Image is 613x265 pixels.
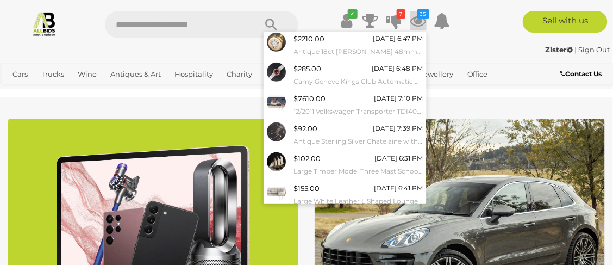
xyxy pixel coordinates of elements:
a: Sign Out [579,45,610,54]
a: Sell with us [523,11,608,33]
span: $92.00 [294,124,318,133]
span: $7610.00 [294,94,326,103]
span: $155.00 [294,184,320,193]
div: [DATE] 7:39 PM [373,122,423,134]
i: 35 [417,9,429,19]
button: Search [244,11,298,38]
a: Hospitality [170,65,217,83]
small: 12/2011 Volkswagen Transporter TDI400 LWB Low 4Motion (AWD) T5 MY12 Van White Turbo Diesel 2.0L -... [294,106,423,118]
a: Office [463,65,492,83]
a: $285.00 [DATE] 6:48 PM Camy Geneve Kings Club Automatic Vintage Watch, 7625, 40mm, Swiss Made, Ch... [264,60,426,90]
a: $2210.00 [DATE] 6:47 PM Antique 18ct [PERSON_NAME] 48mm [PERSON_NAME] Pocket Watch, Circa [DATE]'... [264,30,426,60]
div: [DATE] 6:31 PM [375,152,423,164]
a: $155.00 [DATE] 6:41 PM Large White Leather L Shaped Lounge [264,180,426,209]
a: [GEOGRAPHIC_DATA] [44,83,130,101]
a: $7610.00 [DATE] 7:10 PM 12/2011 Volkswagen Transporter TDI400 LWB Low 4Motion (AWD) T5 MY12 Van W... [264,90,426,120]
img: 52820-34a.jpg [267,63,286,82]
img: Allbids.com.au [32,11,57,36]
a: Cars [8,65,32,83]
img: 53976-1a_ex.jpg [267,93,286,112]
a: $92.00 [DATE] 7:39 PM Antique Sterling Silver Chatelaine with (5) [PERSON_NAME] Fob Chains & Pock... [264,120,426,150]
a: 35 [410,11,427,30]
a: Computers [262,65,310,83]
div: [DATE] 7:10 PM [374,93,423,104]
a: Charity [222,65,257,83]
a: Antiques & Art [106,65,165,83]
div: [DATE] 6:41 PM [374,182,423,194]
span: $102.00 [294,154,321,163]
a: ✔ [339,11,355,30]
div: [DATE] 6:47 PM [373,33,423,45]
img: 54130-1a.JPG [267,182,286,201]
img: 53535-3a.jpg [267,122,286,141]
i: ✔ [348,9,358,19]
b: Contact Us [561,70,602,78]
a: Contact Us [561,68,605,80]
a: 7 [386,11,403,30]
img: 53535-5a.jpg [267,33,286,52]
small: Camy Geneve Kings Club Automatic Vintage Watch, 7625, 40mm, Swiss Made, Cherry Red [294,76,423,88]
a: Wine [73,65,101,83]
strong: Zister [546,45,573,54]
span: $285.00 [294,64,322,73]
a: Trucks [37,65,68,83]
span: $2210.00 [294,34,325,43]
small: Large Timber Model Three Mast Schooner Atlantic [294,165,423,177]
div: [DATE] 6:48 PM [372,63,423,75]
img: 53931-51a.JPG [267,152,286,171]
small: Large White Leather L Shaped Lounge [294,195,423,207]
i: 7 [397,9,405,19]
a: $102.00 [DATE] 6:31 PM Large Timber Model Three Mast Schooner Atlantic [264,150,426,180]
a: Jewellery [416,65,458,83]
a: Zister [546,45,575,54]
small: Antique 18ct [PERSON_NAME] 48mm [PERSON_NAME] Pocket Watch, Circa [DATE]'s, 123.0 Grams [294,46,423,58]
a: Sports [8,83,39,101]
span: | [575,45,577,54]
small: Antique Sterling Silver Chatelaine with (5) [PERSON_NAME] Fob Chains & Pocket Watch Key, 86.11 Grams [294,135,423,147]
